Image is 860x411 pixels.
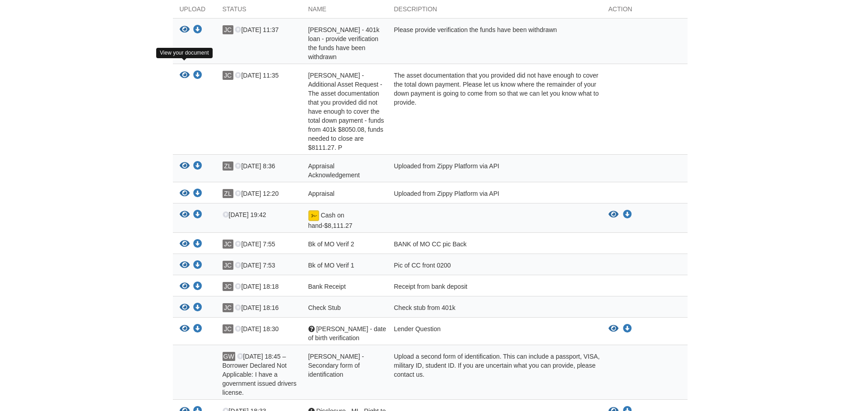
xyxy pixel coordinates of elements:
[235,190,279,197] span: [DATE] 12:20
[156,48,213,58] div: View your document
[308,26,380,60] span: [PERSON_NAME] - 401k loan - provide verification the funds have been withdrawn
[602,5,688,18] div: Action
[193,283,202,291] a: Download Bank Receipt
[180,25,190,35] button: View Jennifer Carr - 401k loan - provide verification the funds have been withdrawn
[180,162,190,171] button: View Appraisal Acknowledgement
[609,210,618,219] button: View Cash on hand-$8,111.27
[308,240,354,248] span: Bk of MO Verif 2
[223,303,233,312] span: JC
[235,304,279,311] span: [DATE] 18:16
[235,325,279,332] span: [DATE] 18:30
[623,325,632,332] a: Download Gail - date of birth verification
[235,162,275,170] span: [DATE] 8:36
[223,211,266,218] span: [DATE] 19:42
[193,326,202,333] a: Download Gail - date of birth verification
[387,240,602,251] div: BANK of MO CC pic Back
[308,210,319,221] img: Document fully signed
[193,190,202,198] a: Download Appraisal
[387,189,602,201] div: Uploaded from Zippy Platform via API
[235,26,279,33] span: [DATE] 11:37
[235,240,275,248] span: [DATE] 7:55
[308,162,360,179] span: Appraisal Acknowledgement
[216,5,302,18] div: Status
[180,189,190,199] button: View Appraisal
[387,282,602,294] div: Receipt from bank deposit
[387,71,602,152] div: The asset documentation that you provided did not have enough to cover the total down payment. Pl...
[223,189,233,198] span: ZL
[223,353,297,396] span: [DATE] 18:45 – Borrower Declared Not Applicable: I have a government issued drivers license.
[223,352,235,361] span: GW
[308,353,364,378] span: [PERSON_NAME] - Secondary form of identification
[235,283,279,290] span: [DATE] 18:18
[180,210,190,220] button: View Cash on hand-$8,111.27
[609,324,618,333] button: View Gail - date of birth verification
[308,72,384,151] span: [PERSON_NAME] - Additional Asset Request - The asset documentation that you provided did not have...
[180,71,190,80] button: View Gail Wrona - Additional Asset Request - The asset documentation that you provided did not ha...
[180,303,190,313] button: View Check Stub
[308,304,341,311] span: Check Stub
[223,240,233,249] span: JC
[180,261,190,270] button: View Bk of MO Verif 1
[193,72,202,79] a: Download Gail Wrona - Additional Asset Request - The asset documentation that you provided did no...
[193,27,202,34] a: Download Jennifer Carr - 401k loan - provide verification the funds have been withdrawn
[180,282,190,291] button: View Bank Receipt
[223,25,233,34] span: JC
[193,262,202,269] a: Download Bk of MO Verif 1
[193,241,202,248] a: Download Bk of MO Verif 2
[308,283,346,290] span: Bank Receipt
[193,212,202,219] a: Download Cash on hand-$8,111.27
[387,352,602,397] div: Upload a second form of identification. This can include a passport, VISA, military ID, student I...
[223,71,233,80] span: JC
[223,282,233,291] span: JC
[308,190,335,197] span: Appraisal
[223,162,233,171] span: ZL
[623,211,632,218] a: Download Cash on hand-$8,111.27
[308,325,386,342] span: [PERSON_NAME] - date of birth verification
[387,261,602,272] div: Pic of CC front 0200
[223,261,233,270] span: JC
[235,72,279,79] span: [DATE] 11:35
[302,5,387,18] div: Name
[387,303,602,315] div: Check stub from 401k
[173,5,216,18] div: Upload
[387,5,602,18] div: Description
[180,324,190,334] button: View Gail - date of birth verification
[223,324,233,333] span: JC
[235,262,275,269] span: [DATE] 7:53
[180,240,190,249] button: View Bk of MO Verif 2
[193,305,202,312] a: Download Check Stub
[308,212,353,229] span: Cash on hand-$8,111.27
[387,324,602,342] div: Lender Question
[193,163,202,170] a: Download Appraisal Acknowledgement
[387,25,602,61] div: Please provide verification the funds have been withdrawn
[387,162,602,180] div: Uploaded from Zippy Platform via API
[308,262,354,269] span: Bk of MO Verif 1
